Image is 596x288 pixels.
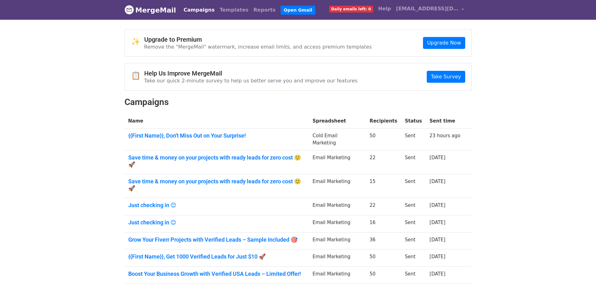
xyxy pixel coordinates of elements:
th: Recipients [366,114,401,128]
td: Sent [401,128,426,150]
img: MergeMail logo [125,5,134,14]
td: 36 [366,232,401,249]
span: Daily emails left: 0 [329,6,373,13]
a: Just checking in 😊 [128,219,305,226]
a: [DATE] [430,155,446,160]
a: [DATE] [430,179,446,184]
span: ✨ [131,37,144,46]
a: Save time & money on your projects with ready leads for zero cost 🙂🚀 [128,154,305,168]
h4: Help Us Improve MergeMail [144,70,358,77]
th: Status [401,114,426,128]
a: [DATE] [430,254,446,259]
p: Remove the "MergeMail" watermark, increase email limits, and access premium templates [144,44,372,50]
td: 15 [366,174,401,198]
th: Name [125,114,309,128]
td: Email Marketing [309,266,366,284]
td: 22 [366,198,401,215]
a: [DATE] [430,271,446,277]
td: Sent [401,232,426,249]
a: Open Gmail [281,6,315,15]
td: Email Marketing [309,215,366,233]
a: Help [376,3,394,15]
h2: Campaigns [125,97,472,107]
td: 50 [366,266,401,284]
td: 50 [366,128,401,150]
a: Take Survey [427,71,465,83]
th: Spreadsheet [309,114,366,128]
td: Email Marketing [309,249,366,267]
span: [EMAIL_ADDRESS][DOMAIN_NAME] [396,5,459,13]
td: 50 [366,249,401,267]
td: Sent [401,150,426,174]
td: Sent [401,249,426,267]
th: Sent time [426,114,464,128]
td: Email Marketing [309,150,366,174]
td: Sent [401,198,426,215]
td: Sent [401,174,426,198]
a: Save time & money on your projects with ready leads for zero cost 🙂🚀 [128,178,305,191]
p: Take our quick 2-minute survey to help us better serve you and improve our features [144,77,358,84]
h4: Upgrade to Premium [144,36,372,43]
a: [DATE] [430,202,446,208]
td: Email Marketing [309,174,366,198]
a: Just checking in 😊 [128,202,305,209]
td: Email Marketing [309,198,366,215]
td: Sent [401,215,426,233]
a: [DATE] [430,237,446,243]
td: 16 [366,215,401,233]
a: [DATE] [430,220,446,225]
a: Campaigns [181,4,217,16]
a: MergeMail [125,3,176,17]
a: [EMAIL_ADDRESS][DOMAIN_NAME] [394,3,467,17]
a: Upgrade Now [423,37,465,49]
a: Reports [251,4,278,16]
a: {{First Name}}, Don't Miss Out on Your Surprise! [128,132,305,139]
td: Cold Email Marketing [309,128,366,150]
span: 📋 [131,71,144,80]
td: Email Marketing [309,232,366,249]
td: Sent [401,266,426,284]
a: {{First Name}}, Get 1000 Verified Leads for Just $10 🚀 [128,253,305,260]
a: Boost Your Business Growth with Verified USA Leads – Limited Offer! [128,270,305,277]
a: Daily emails left: 0 [327,3,376,15]
a: 23 hours ago [430,133,461,139]
a: Templates [217,4,251,16]
a: Grow Your Fiverr Projects with Verified Leads – Sample Included 🎯 [128,236,305,243]
td: 22 [366,150,401,174]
